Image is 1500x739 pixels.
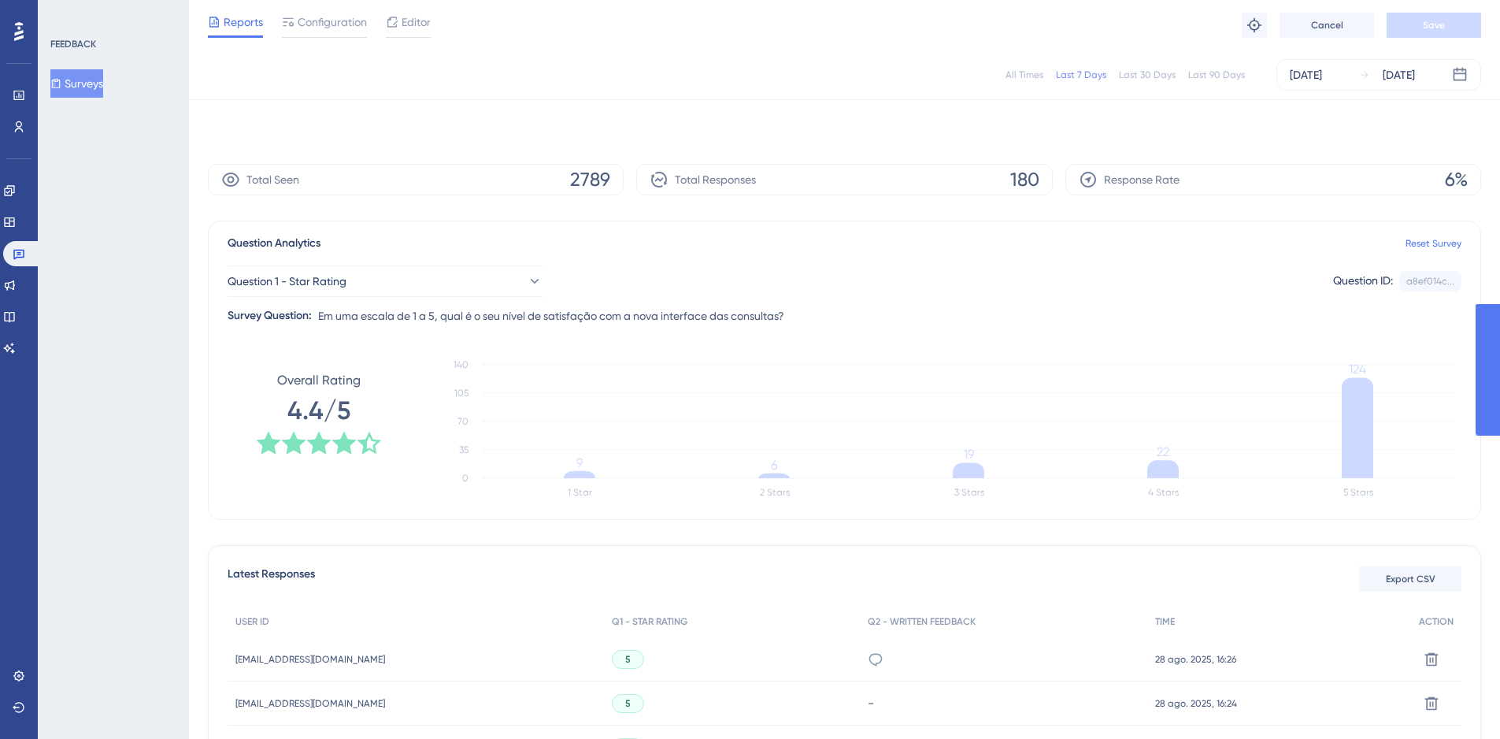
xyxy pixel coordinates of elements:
[576,455,583,470] tspan: 9
[1148,487,1179,498] text: 4 Stars
[1280,13,1374,38] button: Cancel
[1359,566,1461,592] button: Export CSV
[1188,69,1245,81] div: Last 90 Days
[1155,615,1175,628] span: TIME
[1445,167,1468,192] span: 6%
[1406,237,1461,250] a: Reset Survey
[457,416,469,427] tspan: 70
[625,653,631,666] span: 5
[1006,69,1043,81] div: All Times
[454,359,469,370] tspan: 140
[277,371,361,390] span: Overall Rating
[298,13,367,32] span: Configuration
[570,167,610,192] span: 2789
[228,306,312,325] div: Survey Question:
[235,615,269,628] span: USER ID
[1406,275,1454,288] div: a8ef014c...
[454,388,469,399] tspan: 105
[228,272,346,291] span: Question 1 - Star Rating
[1290,65,1322,84] div: [DATE]
[868,696,1139,711] div: -
[675,170,756,189] span: Total Responses
[760,487,790,498] text: 2 Stars
[402,13,431,32] span: Editor
[1343,487,1373,498] text: 5 Stars
[228,565,315,593] span: Latest Responses
[1119,69,1176,81] div: Last 30 Days
[954,487,984,498] text: 3 Stars
[1387,13,1481,38] button: Save
[1333,271,1393,292] div: Question ID:
[1419,615,1454,628] span: ACTION
[287,393,350,428] span: 4.4/5
[1423,19,1445,32] span: Save
[1155,697,1237,710] span: 28 ago. 2025, 16:24
[771,458,777,473] tspan: 6
[964,447,974,462] tspan: 19
[228,234,320,253] span: Question Analytics
[1155,653,1236,666] span: 28 ago. 2025, 16:26
[1157,444,1169,459] tspan: 22
[318,306,784,325] span: Em uma escala de 1 a 5, qual é o seu nível de satisfação com a nova interface das consultas?
[1383,65,1415,84] div: [DATE]
[462,473,469,484] tspan: 0
[228,266,543,297] button: Question 1 - Star Rating
[224,13,263,32] span: Reports
[235,697,385,710] span: [EMAIL_ADDRESS][DOMAIN_NAME]
[246,170,299,189] span: Total Seen
[1056,69,1106,81] div: Last 7 Days
[568,487,592,498] text: 1 Star
[50,38,96,50] div: FEEDBACK
[1386,573,1435,585] span: Export CSV
[1349,362,1366,377] tspan: 124
[868,615,976,628] span: Q2 - WRITTEN FEEDBACK
[1434,677,1481,724] iframe: UserGuiding AI Assistant Launcher
[50,69,103,98] button: Surveys
[1104,170,1180,189] span: Response Rate
[459,444,469,455] tspan: 35
[1010,167,1039,192] span: 180
[612,615,687,628] span: Q1 - STAR RATING
[625,697,631,710] span: 5
[235,653,385,666] span: [EMAIL_ADDRESS][DOMAIN_NAME]
[1311,19,1343,32] span: Cancel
